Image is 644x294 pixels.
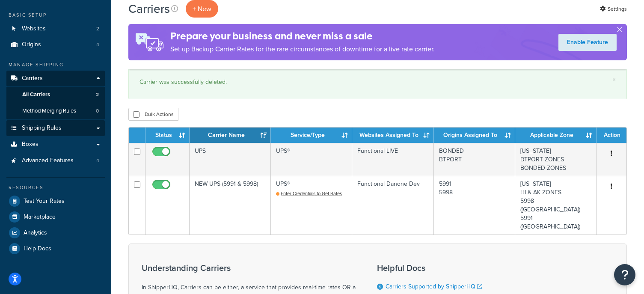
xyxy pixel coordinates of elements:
div: Carrier was successfully deleted. [139,76,616,88]
a: Carriers Supported by ShipperHQ [386,282,482,291]
a: Marketplace [6,209,105,225]
th: Status: activate to sort column ascending [145,128,190,143]
li: Advanced Features [6,153,105,169]
td: [US_STATE] HI & AK ZONES 5998 ([GEOGRAPHIC_DATA]) 5991 ([GEOGRAPHIC_DATA]) [515,176,597,235]
a: × [612,76,616,83]
span: 0 [96,107,99,115]
span: Marketplace [24,214,56,221]
th: Websites Assigned To: activate to sort column ascending [352,128,433,143]
a: Method Merging Rules 0 [6,103,105,119]
td: NEW UPS (5991 & 5998) [190,176,271,235]
span: Test Your Rates [24,198,65,205]
span: Websites [22,25,46,33]
a: Advanced Features 4 [6,153,105,169]
a: Boxes [6,137,105,152]
th: Service/Type: activate to sort column ascending [271,128,352,143]
a: All Carriers 2 [6,87,105,103]
span: Advanced Features [22,157,74,164]
a: Enable Feature [558,34,617,51]
p: Set up Backup Carrier Rates for the rare circumstances of downtime for a live rate carrier. [170,43,435,55]
span: Carriers [22,75,43,82]
button: Open Resource Center [614,264,635,285]
li: All Carriers [6,87,105,103]
div: Resources [6,184,105,191]
a: Shipping Rules [6,120,105,136]
a: Websites 2 [6,21,105,37]
td: 5991 5998 [434,176,515,235]
th: Carrier Name: activate to sort column ascending [190,128,271,143]
button: Bulk Actions [128,108,178,121]
h4: Prepare your business and never miss a sale [170,29,435,43]
a: Carriers [6,71,105,86]
span: Analytics [24,229,47,237]
a: Enter Credentials to Get Rates [276,190,342,197]
td: Functional LIVE [352,143,433,176]
li: Carriers [6,71,105,119]
a: Origins 4 [6,37,105,53]
span: Method Merging Rules [22,107,76,115]
td: Functional Danone Dev [352,176,433,235]
a: Help Docs [6,241,105,256]
td: UPS® [271,143,352,176]
li: Method Merging Rules [6,103,105,119]
div: Basic Setup [6,12,105,19]
td: BONDED BTPORT [434,143,515,176]
span: Enter Credentials to Get Rates [281,190,342,197]
span: 4 [96,157,99,164]
th: Action [597,128,626,143]
span: 4 [96,41,99,48]
a: Analytics [6,225,105,241]
h3: Understanding Carriers [142,263,356,273]
span: Origins [22,41,41,48]
h3: Helpful Docs [377,263,489,273]
img: ad-rules-rateshop-fe6ec290ccb7230408bd80ed9643f0289d75e0ffd9eb532fc0e269fcd187b520.png [128,24,170,60]
td: UPS [190,143,271,176]
span: 2 [96,25,99,33]
th: Applicable Zone: activate to sort column ascending [515,128,597,143]
span: Shipping Rules [22,125,62,132]
td: UPS® [271,176,352,235]
li: Origins [6,37,105,53]
span: Boxes [22,141,39,148]
a: Settings [600,3,627,15]
span: 2 [96,91,99,98]
th: Origins Assigned To: activate to sort column ascending [434,128,515,143]
span: Help Docs [24,245,51,252]
h1: Carriers [128,0,170,17]
div: Manage Shipping [6,61,105,68]
span: All Carriers [22,91,50,98]
td: [US_STATE] BTPORT ZONES BONDED ZONES [515,143,597,176]
a: Test Your Rates [6,193,105,209]
li: Websites [6,21,105,37]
